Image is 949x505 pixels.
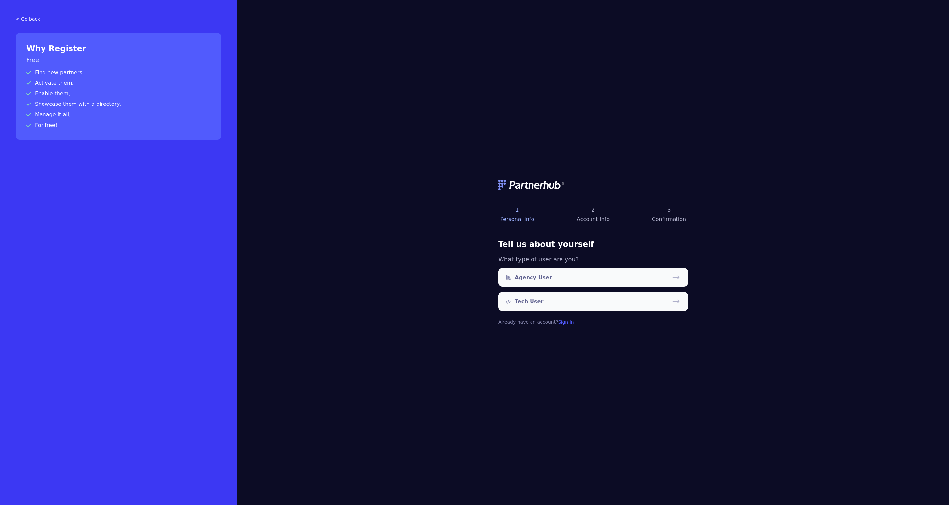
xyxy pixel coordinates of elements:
[26,69,211,76] p: Find new partners,
[650,215,688,223] p: Confirmation
[498,255,688,264] h5: What type of user are you?
[498,215,536,223] p: Personal Info
[515,274,552,282] p: Agency User
[498,180,565,190] img: logo
[26,55,211,65] h3: Free
[498,292,688,311] a: Tech User
[498,206,536,214] p: 1
[26,121,211,129] p: For free!
[515,298,543,306] p: Tech User
[498,239,688,250] h3: Tell us about yourself
[16,16,221,22] a: < Go back
[26,44,211,54] h2: Why Register
[574,206,612,214] p: 2
[26,100,211,108] p: Showcase them with a directory,
[26,111,211,119] p: Manage it all,
[26,90,211,98] p: Enable them,
[26,79,211,87] p: Activate them,
[558,319,574,325] a: Sign In
[650,206,688,214] p: 3
[498,268,688,287] a: Agency User
[574,215,612,223] p: Account Info
[498,319,688,325] p: Already have an account?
